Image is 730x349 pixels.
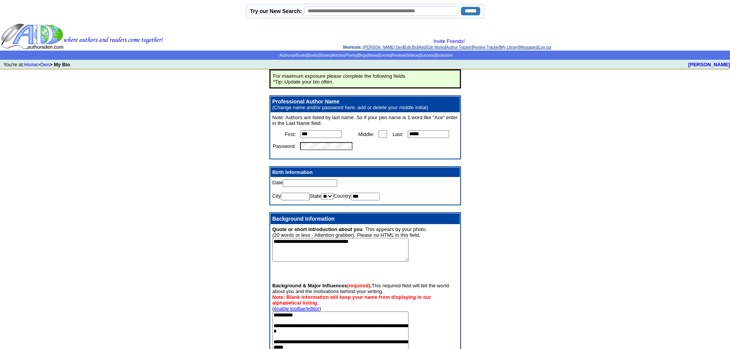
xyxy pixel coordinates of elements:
img: shim.gif [272,200,280,202]
font: (Change name and/or password here, add or delete your middle initial) [272,105,428,110]
a: Events [379,53,391,57]
img: shim.gif [288,154,296,156]
a: [PERSON_NAME] Den [363,45,403,49]
a: Articles [332,53,344,57]
a: Den [40,62,49,67]
font: Note: Authors are listed by last name. So if your pen name is 1 word like "Ace" enter in the Last... [272,115,458,126]
b: > My Bio [49,62,70,67]
a: Home [24,62,38,67]
a: Authors [279,53,292,57]
a: enable toolbar/editor [274,306,320,311]
a: Bookstore [435,53,453,57]
font: You're at: > [3,62,70,67]
font: Password: [273,143,296,149]
span: Professional Author Name [272,98,340,105]
a: Books [307,53,318,57]
b: Background Information [272,216,335,222]
a: Log out [538,45,551,49]
font: Date City State Country [272,180,380,203]
font: Last: [392,131,403,137]
a: Stories [319,53,331,57]
a: [PERSON_NAME] [688,62,730,67]
img: header_logo2.gif [1,23,163,50]
font: (required) [347,283,371,288]
div: : | | | | | | | [165,38,729,50]
a: eBooks [294,53,306,57]
font: Middle: [358,131,374,137]
font: First: [285,131,296,137]
a: Review Tracker [473,45,499,49]
a: Invite Friends! [433,38,465,44]
a: Messages [520,45,537,49]
a: Author Tracker [446,45,472,49]
font: Quote or short introduction about you [272,226,363,232]
a: Reviews [392,53,406,57]
a: My Library [500,45,518,49]
b: Birth Information [272,169,313,175]
a: Videos [407,53,418,57]
font: . This appears by your photo. (20 words or less - Attention grabber). Please no HTML in this field. [272,226,427,263]
strong: Background & Major Influences . [272,283,372,288]
a: Poetry [346,53,357,57]
a: Blogs [358,53,367,57]
font: For maximum exposure please complete the following fields. *Tip: Update your bio often. [273,73,407,85]
a: News [368,53,378,57]
a: Add/Edit Works [419,45,445,49]
a: Edit Bio [404,45,417,49]
a: Success [420,53,434,57]
b: Note: Blank information will keep your name from displaying in our alphabetical listing. [272,294,431,306]
span: Shortcuts: [343,45,362,49]
label: Try our New Search: [250,8,302,14]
